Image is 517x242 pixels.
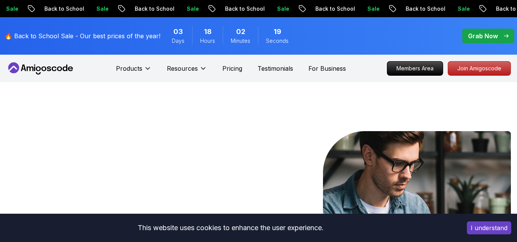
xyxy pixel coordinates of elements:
[222,64,242,73] a: Pricing
[444,5,468,13] p: Sale
[266,37,289,45] span: Seconds
[263,5,287,13] p: Sale
[5,31,160,41] p: 🔥 Back to School Sale - Our best prices of the year!
[236,26,245,37] span: 2 Minutes
[30,5,82,13] p: Back to School
[231,37,250,45] span: Minutes
[353,5,378,13] p: Sale
[116,64,152,79] button: Products
[173,26,183,37] span: 3 Days
[116,64,142,73] p: Products
[301,5,353,13] p: Back to School
[6,219,455,236] div: This website uses cookies to enhance the user experience.
[258,64,293,73] a: Testimonials
[448,62,510,75] p: Join Amigoscode
[308,64,346,73] a: For Business
[391,5,444,13] p: Back to School
[82,5,107,13] p: Sale
[167,64,207,79] button: Resources
[173,5,197,13] p: Sale
[467,221,511,234] button: Accept cookies
[387,62,443,75] p: Members Area
[468,31,498,41] p: Grab Now
[387,61,443,76] a: Members Area
[204,26,212,37] span: 18 Hours
[274,26,281,37] span: 19 Seconds
[121,5,173,13] p: Back to School
[211,5,263,13] p: Back to School
[448,61,511,76] a: Join Amigoscode
[200,37,215,45] span: Hours
[6,131,209,242] h1: Go From Learning to Hired: Master Java, Spring Boot & Cloud Skills That Get You the
[167,64,198,73] p: Resources
[172,37,184,45] span: Days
